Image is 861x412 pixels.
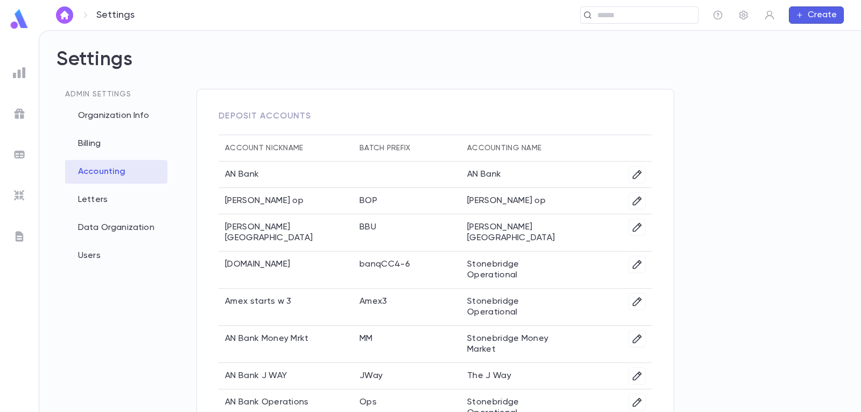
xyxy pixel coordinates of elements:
td: AN Bank [461,162,568,188]
th: Batch Prefix [353,135,461,162]
td: JWay [353,363,461,389]
img: reports_grey.c525e4749d1bce6a11f5fe2a8de1b229.svg [13,66,26,79]
td: BBU [353,214,461,252]
div: Billing [65,132,167,156]
td: Stonebridge Operational [461,252,568,289]
td: The J Way [461,363,568,389]
td: AN Bank J WAY [218,363,353,389]
div: Accounting [65,160,167,184]
td: AN Bank [218,162,353,188]
td: banqCC4-6 [353,252,461,289]
td: MM [353,326,461,363]
td: [PERSON_NAME] op [218,188,353,214]
td: Stonebridge Operational [461,289,568,326]
td: AN Bank Money Mrkt [218,326,353,363]
th: Accounting Name [461,135,568,162]
td: Stonebridge Money Market [461,326,568,363]
div: Letters [65,188,167,212]
th: Account Nickname [218,135,353,162]
button: Create [789,6,844,24]
img: letters_grey.7941b92b52307dd3b8a917253454ce1c.svg [13,230,26,243]
img: imports_grey.530a8a0e642e233f2baf0ef88e8c9fcb.svg [13,189,26,202]
td: Amex3 [353,289,461,326]
td: Amex starts w 3 [218,289,353,326]
span: Deposit Accounts [218,112,311,121]
div: Organization Info [65,104,167,128]
img: batches_grey.339ca447c9d9533ef1741baa751efc33.svg [13,148,26,161]
td: [PERSON_NAME][GEOGRAPHIC_DATA] [218,214,353,252]
td: BOP [353,188,461,214]
td: [DOMAIN_NAME] [218,252,353,289]
h2: Settings [57,48,844,89]
span: Admin Settings [65,90,131,98]
img: home_white.a664292cf8c1dea59945f0da9f25487c.svg [58,11,71,19]
td: [PERSON_NAME][GEOGRAPHIC_DATA] [461,214,568,252]
div: Users [65,244,167,268]
img: campaigns_grey.99e729a5f7ee94e3726e6486bddda8f1.svg [13,107,26,120]
td: [PERSON_NAME] op [461,188,568,214]
p: Settings [96,9,135,21]
div: Data Organization [65,216,167,240]
img: logo [9,9,30,30]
